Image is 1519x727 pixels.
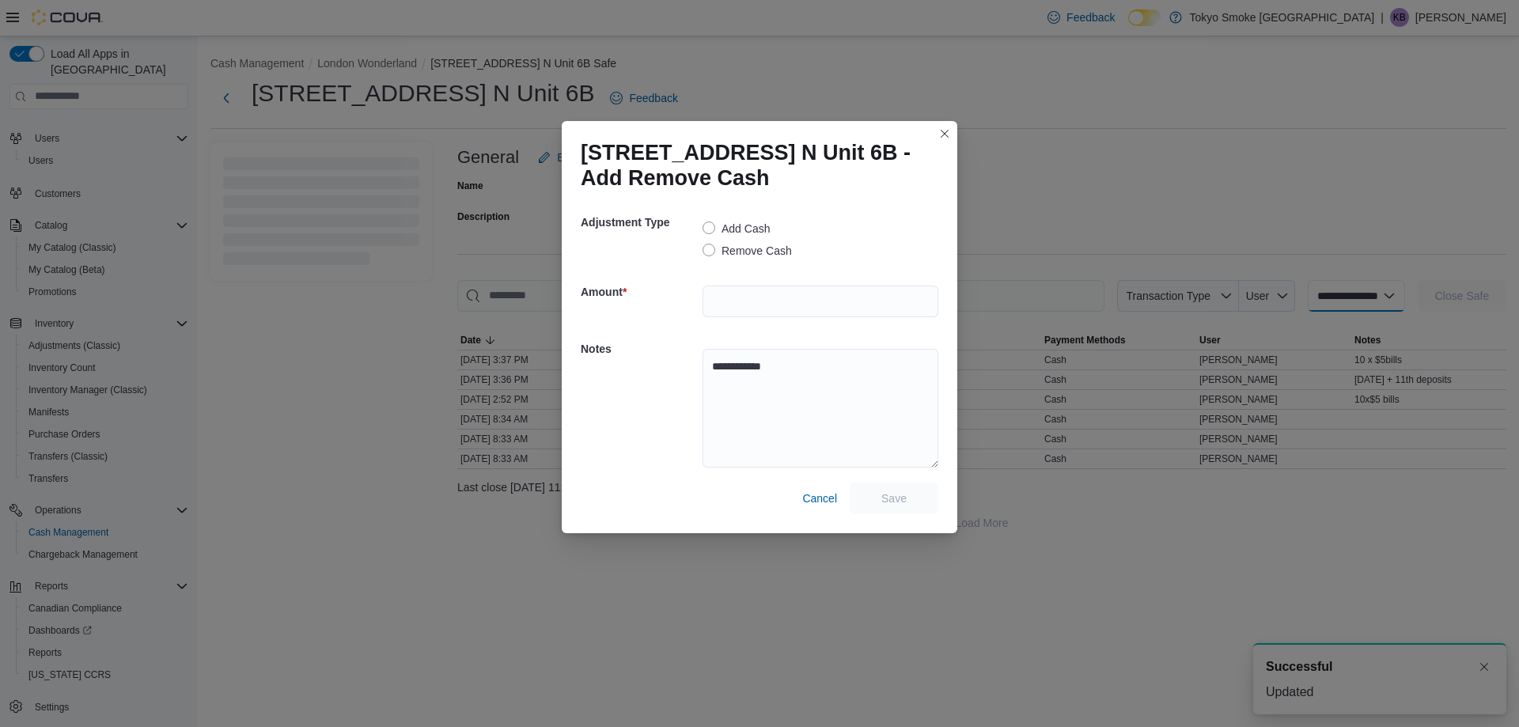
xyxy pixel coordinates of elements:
[703,241,792,260] label: Remove Cash
[796,483,843,514] button: Cancel
[881,490,907,506] span: Save
[581,333,699,365] h5: Notes
[703,219,770,238] label: Add Cash
[802,490,837,506] span: Cancel
[850,483,938,514] button: Save
[581,140,926,191] h1: [STREET_ADDRESS] N Unit 6B - Add Remove Cash
[581,276,699,308] h5: Amount
[935,124,954,143] button: Closes this modal window
[581,206,699,238] h5: Adjustment Type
